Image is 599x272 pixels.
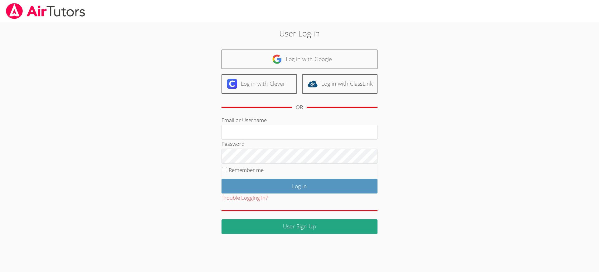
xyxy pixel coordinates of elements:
a: Log in with Clever [222,74,297,94]
label: Password [222,140,245,147]
div: OR [296,103,303,112]
a: Log in with Google [222,50,377,69]
img: classlink-logo-d6bb404cc1216ec64c9a2012d9dc4662098be43eaf13dc465df04b49fa7ab582.svg [308,79,318,89]
img: airtutors_banner-c4298cdbf04f3fff15de1276eac7730deb9818008684d7c2e4769d2f7ddbe033.png [5,3,86,19]
input: Log in [222,179,377,193]
label: Remember me [229,166,264,174]
a: Log in with ClassLink [302,74,377,94]
a: User Sign Up [222,219,377,234]
h2: User Log in [138,27,461,39]
button: Trouble Logging In? [222,193,268,203]
label: Email or Username [222,117,267,124]
img: google-logo-50288ca7cdecda66e5e0955fdab243c47b7ad437acaf1139b6f446037453330a.svg [272,54,282,64]
img: clever-logo-6eab21bc6e7a338710f1a6ff85c0baf02591cd810cc4098c63d3a4b26e2feb20.svg [227,79,237,89]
